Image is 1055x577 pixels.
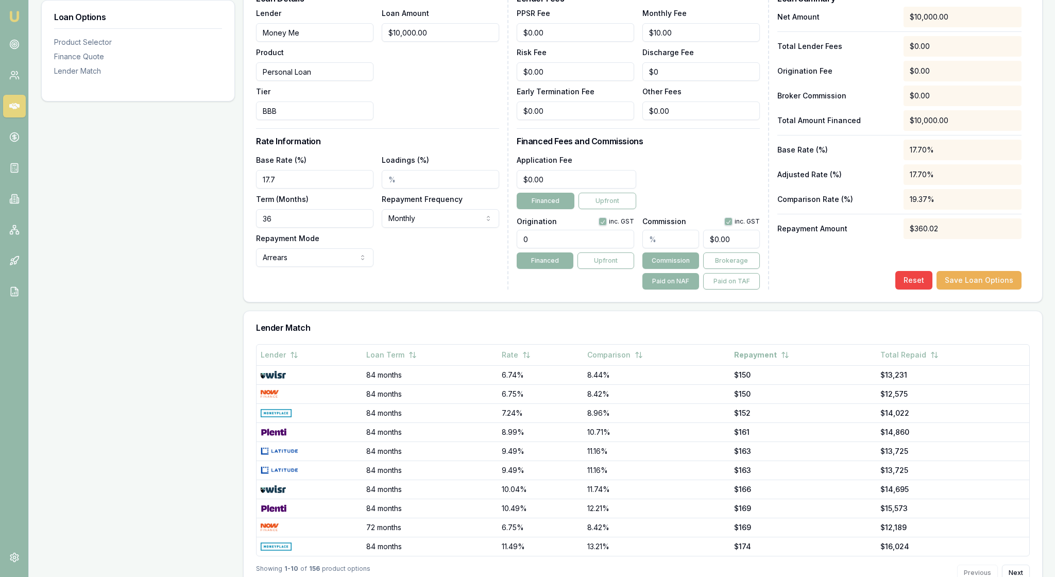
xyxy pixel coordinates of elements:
td: 84 months [362,537,498,556]
div: $15,573 [880,503,1025,514]
td: 10.71% [583,422,730,442]
label: PPSR Fee [517,9,550,18]
p: Net Amount [777,12,895,22]
button: Total Repaid [880,346,939,364]
div: 17.70% [904,164,1022,185]
td: 84 months [362,422,498,442]
div: $0.00 [904,61,1022,81]
img: Latitude [261,466,298,474]
td: 12.21% [583,499,730,518]
p: Broker Commission [777,91,895,101]
div: $13,725 [880,465,1025,476]
td: 9.49% [498,461,583,480]
td: 11.16% [583,442,730,461]
img: Latitude [261,447,298,455]
div: $16,024 [880,541,1025,552]
button: Rate [502,346,531,364]
div: $169 [734,503,872,514]
div: $0.00 [904,36,1022,57]
input: % [642,230,699,248]
div: $161 [734,427,872,437]
div: $152 [734,408,872,418]
td: 84 months [362,499,498,518]
button: Paid on TAF [703,273,760,290]
div: $13,725 [880,446,1025,456]
button: Upfront [577,252,634,269]
button: Upfront [578,193,636,209]
div: $14,695 [880,484,1025,495]
p: Adjusted Rate (%) [777,169,895,180]
label: Tier [256,87,270,96]
img: NOW Finance [261,523,279,532]
button: Save Loan Options [937,271,1022,290]
td: 6.75% [498,384,583,403]
label: Risk Fee [517,48,547,57]
input: $ [642,101,760,120]
td: 84 months [362,384,498,403]
td: 84 months [362,365,498,384]
div: $163 [734,465,872,476]
div: $150 [734,370,872,380]
label: Early Termination Fee [517,87,594,96]
label: Commission [642,218,686,225]
img: Money Place [261,542,292,551]
td: 8.96% [583,403,730,422]
label: Repayment Mode [256,234,319,243]
button: Financed [517,252,573,269]
label: Repayment Frequency [382,195,463,203]
div: 17.70% [904,140,1022,160]
p: Origination Fee [777,66,895,76]
div: $10,000.00 [904,110,1022,131]
td: 84 months [362,442,498,461]
label: Term (Months) [256,195,309,203]
input: $ [642,23,760,42]
div: inc. GST [724,217,760,226]
img: Plenti [261,504,287,513]
h3: Loan Options [54,13,222,21]
td: 11.49% [498,537,583,556]
button: Commission [642,252,699,269]
input: $ [382,23,499,42]
td: 11.16% [583,461,730,480]
input: % [256,170,373,189]
input: $ [517,62,634,81]
input: % [382,170,499,189]
td: 13.21% [583,537,730,556]
img: NOW Finance [261,390,279,398]
label: Product [256,48,284,57]
h3: Financed Fees and Commissions [517,137,760,145]
input: $ [517,101,634,120]
div: Product Selector [54,37,222,47]
td: 8.42% [583,518,730,537]
img: Plenti [261,428,287,436]
input: $ [517,170,636,189]
div: $169 [734,522,872,533]
label: Base Rate (%) [256,156,307,164]
div: 19.37% [904,189,1022,210]
p: Base Rate (%) [777,145,895,155]
div: $166 [734,484,872,495]
label: Discharge Fee [642,48,694,57]
label: Application Fee [517,156,572,164]
img: WISR [261,485,286,494]
button: Financed [517,193,574,209]
p: Total Lender Fees [777,41,895,52]
td: 7.24% [498,403,583,422]
button: Paid on NAF [642,273,699,290]
div: Finance Quote [54,52,222,62]
button: Brokerage [703,252,760,269]
td: 8.42% [583,384,730,403]
button: Repayment [734,346,789,364]
p: Repayment Amount [777,224,895,234]
div: $360.02 [904,218,1022,239]
div: inc. GST [599,217,634,226]
img: WISR [261,371,286,379]
label: Origination [517,218,557,225]
p: Comparison Rate (%) [777,194,895,205]
td: 84 months [362,403,498,422]
div: $12,575 [880,389,1025,399]
img: Money Place [261,409,292,417]
td: 8.99% [498,422,583,442]
td: 10.04% [498,480,583,499]
td: 84 months [362,461,498,480]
